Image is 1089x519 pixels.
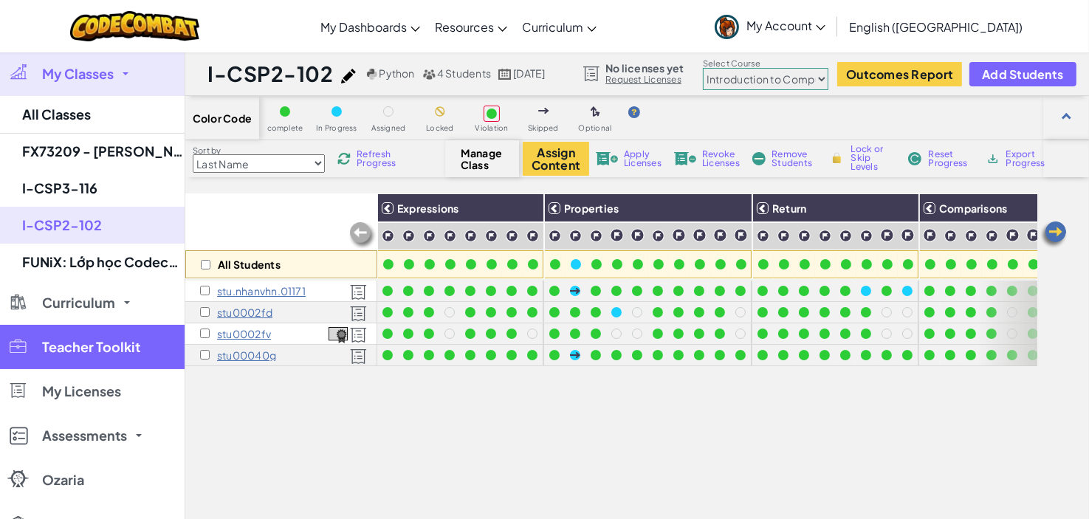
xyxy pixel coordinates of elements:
[357,150,402,168] span: Refresh Progress
[320,19,407,35] span: My Dashboards
[193,112,252,124] span: Color Code
[427,7,515,47] a: Resources
[703,58,828,69] label: Select Course
[965,230,978,242] img: IconChallengeLevel.svg
[564,202,619,215] span: Properties
[605,62,684,74] span: No licenses yet
[207,60,334,88] h1: I-CSP2-102
[591,106,600,118] img: IconOptionalLevel.svg
[590,230,602,242] img: IconChallengeLevel.svg
[1039,220,1068,250] img: Arrow_Left.png
[772,202,806,215] span: Return
[464,230,477,242] img: IconChallengeLevel.svg
[798,230,811,242] img: IconChallengeLevel.svg
[350,284,367,300] img: Licensed
[837,62,962,86] button: Outcomes Report
[348,221,377,250] img: Arrow_Left_Inactive.png
[628,106,640,118] img: IconHint.svg
[42,67,114,80] span: My Classes
[371,124,406,132] span: Assigned
[1026,228,1040,242] img: IconChallengeLevel.svg
[757,230,769,242] img: IconChallengeLevel.svg
[734,228,748,242] img: IconChallengeLevel.svg
[523,142,589,176] button: Assign Content
[506,230,518,242] img: IconChallengeLevel.svg
[515,7,604,47] a: Curriculum
[672,228,686,242] img: IconChallengeLevel.svg
[538,108,549,114] img: IconSkippedLevel.svg
[217,306,272,318] p: stu0002fd
[605,74,684,86] a: Request Licenses
[569,230,582,242] img: IconChallengeLevel.svg
[367,69,378,80] img: python.png
[217,349,276,361] p: stu00040g
[713,228,727,242] img: IconChallengeLevel.svg
[982,68,1063,80] span: Add Students
[42,385,121,398] span: My Licenses
[329,325,348,342] a: View Course Completion Certificate
[702,150,740,168] span: Revoke Licenses
[313,7,427,47] a: My Dashboards
[986,230,998,242] img: IconChallengeLevel.svg
[341,69,356,83] img: iconPencil.svg
[610,228,624,242] img: IconChallengeLevel.svg
[923,228,937,242] img: IconChallengeLevel.svg
[928,150,972,168] span: Reset Progress
[693,228,707,242] img: IconChallengeLevel.svg
[1006,150,1051,168] span: Export Progress
[444,230,456,242] img: IconChallengeLevel.svg
[579,124,612,132] span: Optional
[860,230,873,242] img: IconChallengeLevel.svg
[839,230,852,242] img: IconChallengeLevel.svg
[849,19,1023,35] span: English ([GEOGRAPHIC_DATA])
[423,230,436,242] img: IconChallengeLevel.svg
[379,66,414,80] span: Python
[426,124,453,132] span: Locked
[422,69,436,80] img: MultipleUsers.png
[42,340,140,354] span: Teacher Toolkit
[217,285,306,297] p: stu.nhanvhn.01171
[350,348,367,365] img: Licensed
[674,152,696,165] img: IconLicenseRevoke.svg
[829,151,845,165] img: IconLock.svg
[498,69,512,80] img: calendar.svg
[777,230,790,242] img: IconChallengeLevel.svg
[907,152,922,165] img: IconReset.svg
[337,152,351,165] img: IconReload.svg
[624,150,662,168] span: Apply Licenses
[437,66,491,80] span: 4 Students
[901,228,915,242] img: IconChallengeLevel.svg
[549,230,561,242] img: IconChallengeLevel.svg
[746,18,825,33] span: My Account
[485,230,498,242] img: IconChallengeLevel.svg
[350,306,367,322] img: Licensed
[596,152,618,165] img: IconLicenseApply.svg
[70,11,199,41] img: CodeCombat logo
[42,429,127,442] span: Assessments
[1006,228,1020,242] img: IconChallengeLevel.svg
[397,202,459,215] span: Expressions
[350,327,367,343] img: Licensed
[513,66,545,80] span: [DATE]
[752,152,766,165] img: IconRemoveStudents.svg
[969,62,1076,86] button: Add Students
[851,145,894,171] span: Lock or Skip Levels
[316,124,357,132] span: In Progress
[382,230,394,242] img: IconChallengeLevel.svg
[944,230,957,242] img: IconChallengeLevel.svg
[631,228,645,242] img: IconChallengeLevel.svg
[522,19,583,35] span: Curriculum
[715,15,739,39] img: avatar
[986,152,1000,165] img: IconArchive.svg
[772,150,816,168] span: Remove Students
[402,230,415,242] img: IconChallengeLevel.svg
[842,7,1030,47] a: English ([GEOGRAPHIC_DATA])
[42,473,84,487] span: Ozaria
[218,258,281,270] p: All Students
[707,3,833,49] a: My Account
[217,328,271,340] p: stu0002fv
[475,124,508,132] span: Violation
[880,228,894,242] img: IconChallengeLevel.svg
